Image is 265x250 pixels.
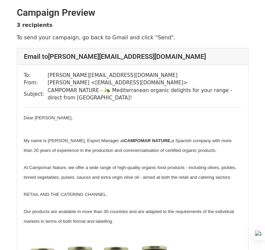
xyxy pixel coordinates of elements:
[24,115,73,120] span: Dear [PERSON_NAME],
[48,72,241,79] td: [PERSON_NAME][EMAIL_ADDRESS][DOMAIN_NAME]
[48,79,241,87] td: [PERSON_NAME] < [EMAIL_ADDRESS][DOMAIN_NAME] >
[24,165,238,180] span: At Campomar Nature, we offer a wide range of high-quality organic food products - including olive...
[24,79,48,87] td: From:
[24,192,107,197] span: RETAIL AND THE CATERING CHANNEL.
[24,87,48,102] td: Subject:
[24,209,235,224] span: Our products are available in more than 30 countries and are adapted to the requirements of the i...
[24,72,48,79] td: To:
[17,22,53,28] strong: 3 recipients
[48,87,241,102] td: CAMPOMAR NATURE - 🫒 Mediterranean organic delights for your range - direct from [GEOGRAPHIC_DATA]!
[24,138,233,153] span: a Spanish company with more than 20 years of experience in the production and commercialisation o...
[17,7,249,18] h2: Campaign Preview
[124,138,172,143] span: CAMPOMAR NATURE,
[17,34,249,41] p: To send your campaign, go back to Gmail and click "Send".
[24,52,241,60] h4: Email to [PERSON_NAME][EMAIL_ADDRESS][DOMAIN_NAME]
[24,138,124,143] span: My name is [PERSON_NAME], Export Manager at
